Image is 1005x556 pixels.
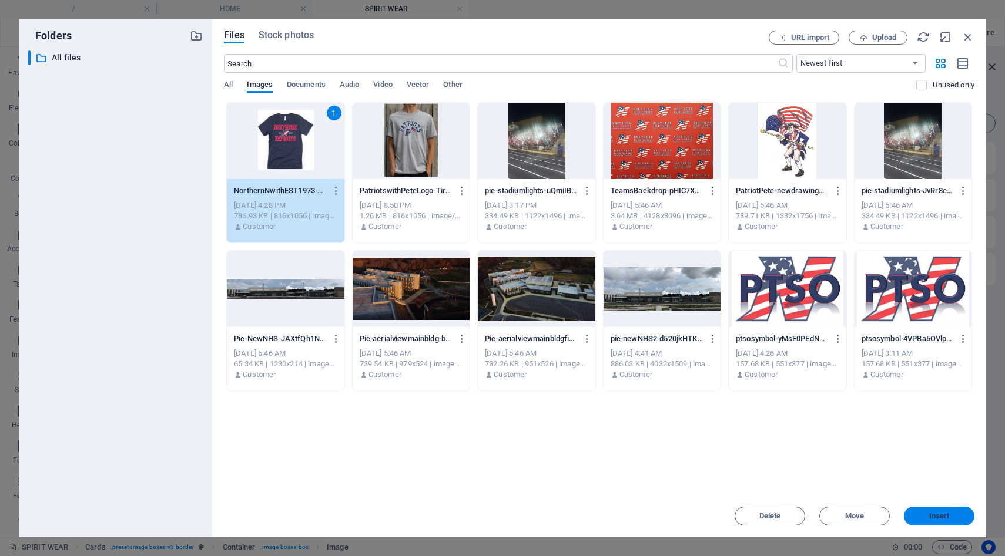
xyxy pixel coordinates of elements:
[340,77,359,94] span: Audio
[939,31,952,43] i: Minimize
[360,333,452,344] p: Pic-aerialviewmainbldg-back-sTmcBRCB4E9gVVFjgwgauA.png
[862,200,964,211] div: [DATE] 5:46 AM
[28,50,31,65] div: ​
[494,221,527,232] p: Customer
[736,333,828,344] p: ptsosymbol-yMsE0PEdNgF8CByjUrg8IA.png
[360,186,452,196] p: PatriotswithPeteLogo-Tir8ZsHkc1UhH1hQvKsqfQ.png
[28,28,72,43] p: Folders
[735,507,805,525] button: Delete
[360,200,463,211] div: [DATE] 8:50 PM
[360,211,463,221] div: 1.26 MB | 816x1056 | image/png
[485,186,577,196] p: pic-stadiumlights-uQmiIBrDx48vN8dp1HiUvg.jpeg
[243,369,276,380] p: Customer
[494,369,527,380] p: Customer
[870,221,903,232] p: Customer
[904,507,974,525] button: Insert
[862,348,964,359] div: [DATE] 3:11 AM
[611,186,703,196] p: TeamsBackdrop-pHIC7XaiK-DHXQGiRjBR5w.jpg
[917,31,930,43] i: Reload
[745,369,778,380] p: Customer
[611,211,713,221] div: 3.64 MB | 4128x3096 | image/jpeg
[819,507,890,525] button: Move
[736,211,839,221] div: 789.71 KB | 1332x1756 | image/jpeg
[234,359,337,369] div: 65.34 KB | 1230x214 | image/jpeg
[407,77,430,94] span: Vector
[234,200,337,211] div: [DATE] 4:28 PM
[234,211,337,221] div: 786.93 KB | 816x1056 | image/png
[611,200,713,211] div: [DATE] 5:46 AM
[745,221,778,232] p: Customer
[360,359,463,369] div: 739.54 KB | 979x524 | image/png
[870,369,903,380] p: Customer
[736,186,828,196] p: PatriotPete-newdrawingwShadow-TrFwrpfy12_4mJsBOVVRhA.jpg
[872,34,896,41] span: Upload
[845,513,864,520] span: Move
[224,77,233,94] span: All
[849,31,907,45] button: Upload
[619,221,652,232] p: Customer
[611,348,713,359] div: [DATE] 4:41 AM
[373,77,392,94] span: Video
[234,348,337,359] div: [DATE] 5:46 AM
[862,186,954,196] p: pic-stadiumlights-JvRr8eINWwbqAfwKhGiiSw.jpeg
[611,333,703,344] p: pic-newNHS2-d520jkHTKUUSIzWDWS0jmw.JPG
[962,31,974,43] i: Close
[369,221,401,232] p: Customer
[485,211,588,221] div: 334.49 KB | 1122x1496 | image/jpeg
[259,28,314,42] span: Stock photos
[736,200,839,211] div: [DATE] 5:46 AM
[933,80,974,90] p: Displays only files that are not in use on the website. Files added during this session can still...
[52,51,181,65] p: All files
[862,211,964,221] div: 334.49 KB | 1122x1496 | image/jpeg
[247,77,273,94] span: Images
[243,221,276,232] p: Customer
[224,28,244,42] span: Files
[327,106,341,120] div: 1
[443,77,462,94] span: Other
[485,359,588,369] div: 782.26 KB | 951x526 | image/png
[862,333,954,344] p: ptsosymbol-4VPBa5OVlp-2xaecBDenpg.png
[769,31,839,45] button: URL import
[234,333,326,344] p: Pic-NewNHS-JAXtfQh1NzOxRfHkhqtZow.jpg
[929,513,950,520] span: Insert
[619,369,652,380] p: Customer
[736,359,839,369] div: 157.68 KB | 551x377 | image/png
[611,359,713,369] div: 886.03 KB | 4032x1509 | image/jpeg
[759,513,781,520] span: Delete
[360,348,463,359] div: [DATE] 5:46 AM
[862,359,964,369] div: 157.68 KB | 551x377 | image/png
[736,348,839,359] div: [DATE] 4:26 AM
[485,348,588,359] div: [DATE] 5:46 AM
[190,29,203,42] i: Create new folder
[234,186,326,196] p: NorthernNwithEST1973-K8m-y1VEWM2-u1OE4saz4w.png
[224,54,777,73] input: Search
[369,369,401,380] p: Customer
[791,34,829,41] span: URL import
[485,333,577,344] p: Pic-aerialviewmainbldgfields-brbyQ5Byrd51xzPC9aWnRA.png
[485,200,588,211] div: [DATE] 3:17 PM
[287,77,326,94] span: Documents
